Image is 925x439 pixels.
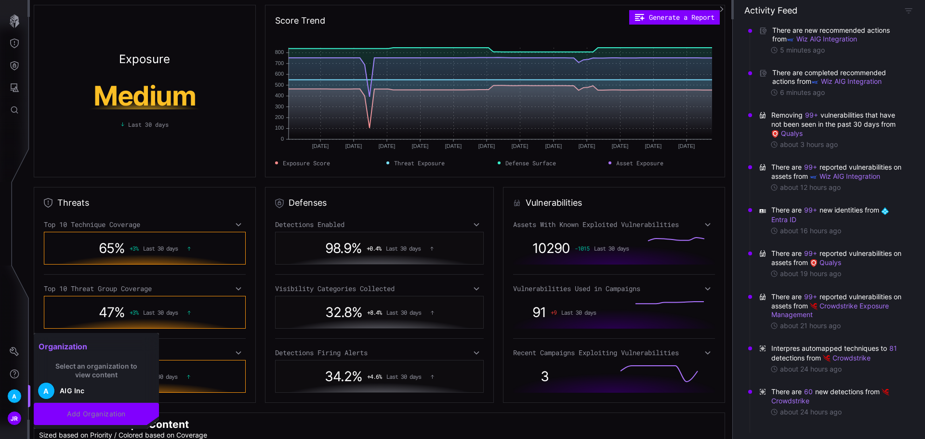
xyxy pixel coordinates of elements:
span: A [43,385,49,397]
div: AIG Inc [60,386,85,395]
h2: Organization [34,337,159,356]
div: Select an organization to view content [53,362,140,379]
button: Add Organization [34,403,159,425]
button: AAIG Inc [34,379,159,402]
a: Add Organization [34,409,159,417]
